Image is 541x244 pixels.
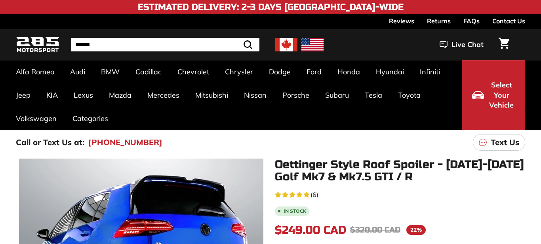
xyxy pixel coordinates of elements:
[492,14,525,28] a: Contact Us
[275,223,346,237] span: $249.00 CAD
[217,60,261,83] a: Chrysler
[62,60,93,83] a: Audi
[284,209,306,214] b: In stock
[406,225,426,235] span: 22%
[488,80,515,110] span: Select Your Vehicle
[494,31,514,58] a: Cart
[170,60,217,83] a: Chevrolet
[8,83,38,107] a: Jeep
[71,38,259,51] input: Search
[451,40,484,50] span: Live Chat
[462,60,525,130] button: Select Your Vehicle
[330,60,368,83] a: Honda
[412,60,448,83] a: Infiniti
[93,60,128,83] a: BMW
[261,60,299,83] a: Dodge
[66,83,101,107] a: Lexus
[88,136,162,148] a: [PHONE_NUMBER]
[65,107,116,130] a: Categories
[8,60,62,83] a: Alfa Romeo
[368,60,412,83] a: Hyundai
[16,36,59,54] img: Logo_285_Motorsport_areodynamics_components
[311,190,318,199] span: (6)
[38,83,66,107] a: KIA
[138,2,404,12] h4: Estimated Delivery: 2-3 Days [GEOGRAPHIC_DATA]-Wide
[299,60,330,83] a: Ford
[275,159,525,183] h1: Oettinger Style Roof Spoiler - [DATE]-[DATE] Golf Mk7 & Mk7.5 GTI / R
[16,136,84,148] p: Call or Text Us at:
[491,136,519,148] p: Text Us
[274,83,317,107] a: Porsche
[350,225,400,235] span: $320.00 CAD
[128,60,170,83] a: Cadillac
[429,35,494,55] button: Live Chat
[389,14,414,28] a: Reviews
[187,83,236,107] a: Mitsubishi
[275,189,525,199] a: 4.7 rating (6 votes)
[317,83,357,107] a: Subaru
[139,83,187,107] a: Mercedes
[390,83,429,107] a: Toyota
[427,14,451,28] a: Returns
[101,83,139,107] a: Mazda
[463,14,480,28] a: FAQs
[236,83,274,107] a: Nissan
[473,134,525,151] a: Text Us
[357,83,390,107] a: Tesla
[8,107,65,130] a: Volkswagen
